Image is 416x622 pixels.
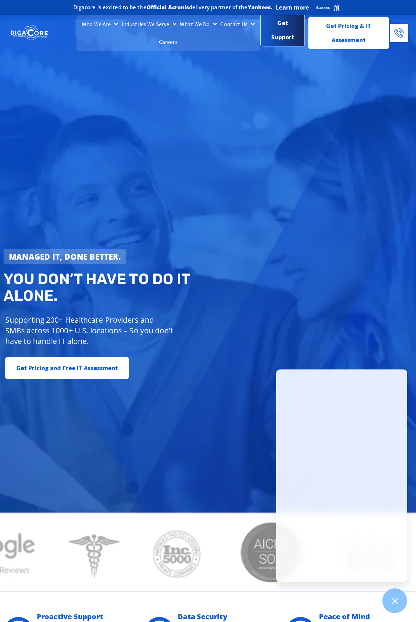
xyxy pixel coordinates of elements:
[276,4,309,11] a: Learn more
[276,369,407,582] iframe: Chatgenie Messenger
[37,613,127,620] h2: Proactive Support
[73,5,273,10] h2: Digacore is excited to be the delivery partner of the
[120,15,178,33] a: Industries We Serve
[9,251,121,262] strong: Managed IT, done better.
[266,16,299,44] span: Get Support
[5,315,175,346] p: Supporting 200+ Healthcare Providers and SMBs across 1000+ U.S. locations – So you don’t have to ...
[315,4,340,11] img: Acronis
[157,33,179,51] a: Careers
[178,15,218,33] a: What We Do
[147,4,189,11] b: Official Acronis
[248,4,273,11] b: Yankees.
[4,271,212,304] h2: You don’t have to do IT alone.
[11,25,48,41] img: DigaCore Technology Consulting
[76,15,260,51] nav: Menu
[16,361,118,375] span: Get Pricing and Free IT Assessment
[319,613,409,620] h2: Peace of Mind
[308,17,389,49] a: Get Pricing & IT Assessment
[80,15,120,33] a: Who We Are
[178,613,268,620] h2: Data Security
[218,15,256,33] a: Contact Us
[314,19,383,47] span: Get Pricing & IT Assessment
[5,357,129,379] a: Get Pricing and Free IT Assessment
[4,249,126,264] a: Managed IT, done better.
[260,14,305,46] a: Get Support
